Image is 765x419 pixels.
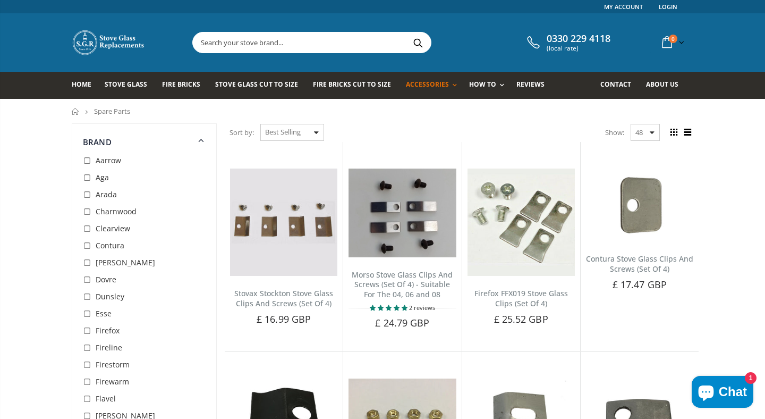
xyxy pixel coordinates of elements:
[375,316,429,329] span: £ 24.79 GBP
[96,240,124,250] span: Contura
[352,270,453,300] a: Morso Stove Glass Clips And Screws (Set Of 4) - Suitable For The 04, 06 and 08
[406,72,462,99] a: Accessories
[688,376,756,410] inbox-online-store-chat: Shopify online store chat
[646,80,678,89] span: About us
[669,35,677,43] span: 0
[547,33,610,45] span: 0330 229 4118
[96,274,116,284] span: Dovre
[409,304,435,312] span: 2 reviews
[516,80,545,89] span: Reviews
[406,80,449,89] span: Accessories
[586,169,693,242] img: Set of 4 Contura glass clips with screws
[215,72,305,99] a: Stove Glass Cut To Size
[96,393,116,404] span: Flavel
[547,45,610,52] span: (local rate)
[96,257,155,267] span: [PERSON_NAME]
[96,291,124,301] span: Dunsley
[96,342,122,353] span: Fireline
[646,72,686,99] a: About us
[96,223,130,233] span: Clearview
[96,325,120,336] span: Firefox
[96,189,117,199] span: Arada
[96,155,121,165] span: Aarrow
[474,288,568,308] a: Firefox FFX019 Stove Glass Clips (Set Of 4)
[682,127,693,138] span: List view
[94,106,130,116] span: Spare Parts
[230,169,337,276] img: Set of 4 Stovax Stockton glass clips with screws
[96,172,109,182] span: Aga
[162,80,200,89] span: Fire Bricks
[257,313,311,325] span: £ 16.99 GBP
[348,169,456,257] img: Stove glass clips for the Morso 04, 06 and 08
[600,72,639,99] a: Contact
[72,29,146,56] img: Stove Glass Replacement
[467,169,575,276] img: Firefox FFX019 Stove Glass Clips (Set Of 4)
[193,32,550,53] input: Search your stove brand...
[406,32,430,53] button: Search
[668,127,679,138] span: Grid view
[516,72,552,99] a: Reviews
[605,124,624,141] span: Show:
[72,108,80,115] a: Home
[658,32,686,53] a: 0
[234,288,333,308] a: Stovax Stockton Stove Glass Clips And Screws (Set Of 4)
[370,304,409,312] span: 5.00 stars
[494,313,548,325] span: £ 25.52 GBP
[96,308,112,319] span: Esse
[215,80,297,89] span: Stove Glass Cut To Size
[72,72,99,99] a: Home
[105,80,147,89] span: Stove Glass
[83,137,112,147] span: Brand
[96,359,130,370] span: Firestorm
[586,254,693,274] a: Contura Stove Glass Clips And Screws (Set Of 4)
[162,72,208,99] a: Fire Bricks
[613,278,667,291] span: £ 17.47 GBP
[313,80,391,89] span: Fire Bricks Cut To Size
[469,72,509,99] a: How To
[229,123,254,142] span: Sort by:
[72,80,91,89] span: Home
[524,33,610,52] a: 0330 229 4118 (local rate)
[600,80,631,89] span: Contact
[96,206,137,216] span: Charnwood
[105,72,155,99] a: Stove Glass
[469,80,496,89] span: How To
[313,72,399,99] a: Fire Bricks Cut To Size
[96,376,129,387] span: Firewarm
